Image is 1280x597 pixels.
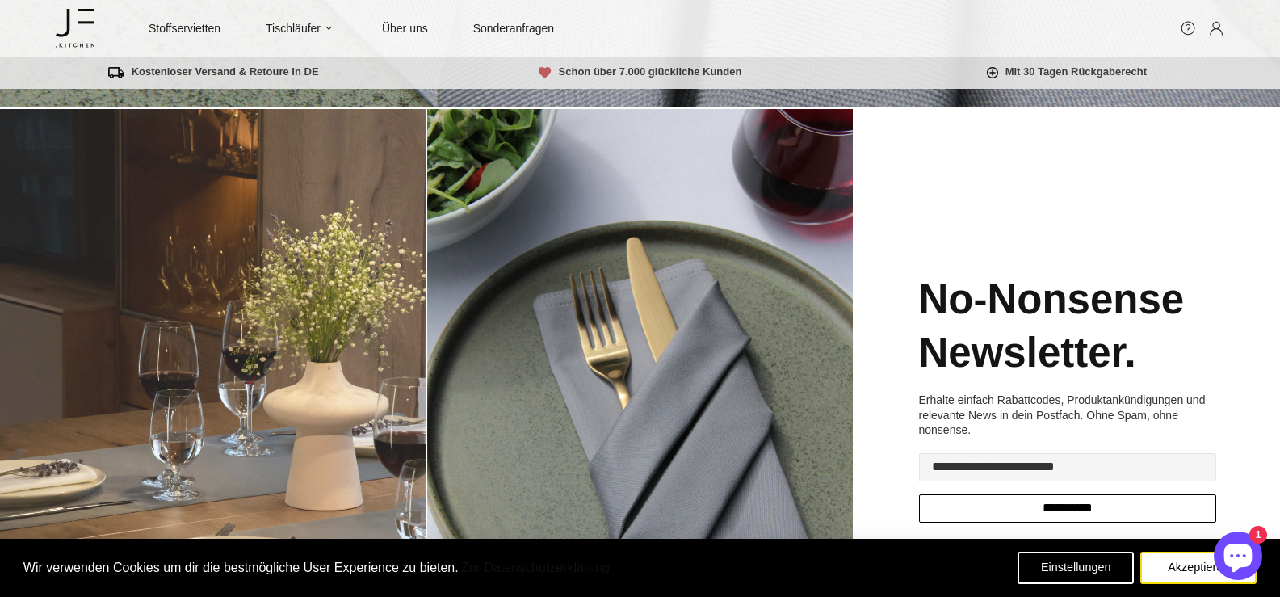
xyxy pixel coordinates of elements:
[919,273,1216,380] h1: No-Nonsense Newsletter.
[539,65,742,79] span: Schon über 7.000 glückliche Kunden
[382,21,428,36] span: Über uns
[23,561,459,574] span: Wir verwenden Cookies um dir die bestmögliche User Experience zu bieten.
[1018,552,1134,584] button: Einstellungen
[473,21,554,36] span: Sonderanfragen
[56,5,94,52] a: [DOMAIN_NAME]®
[1140,552,1257,584] button: Akzeptieren
[919,393,1216,437] p: Erhalte einfach Rabattcodes, Produktankündigungen und relevante News in dein Postfach. Ohne Spam,...
[149,21,220,36] span: Stoffservietten
[459,558,612,578] a: Zur Datenschutzerklärung (opens in a new tab)
[987,65,1147,79] span: Mit 30 Tagen Rückgaberecht
[1209,532,1267,584] inbox-online-store-chat: Onlineshop-Chat von Shopify
[266,21,321,36] span: Tischläufer
[108,65,319,79] span: Kostenloser Versand & Retoure in DE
